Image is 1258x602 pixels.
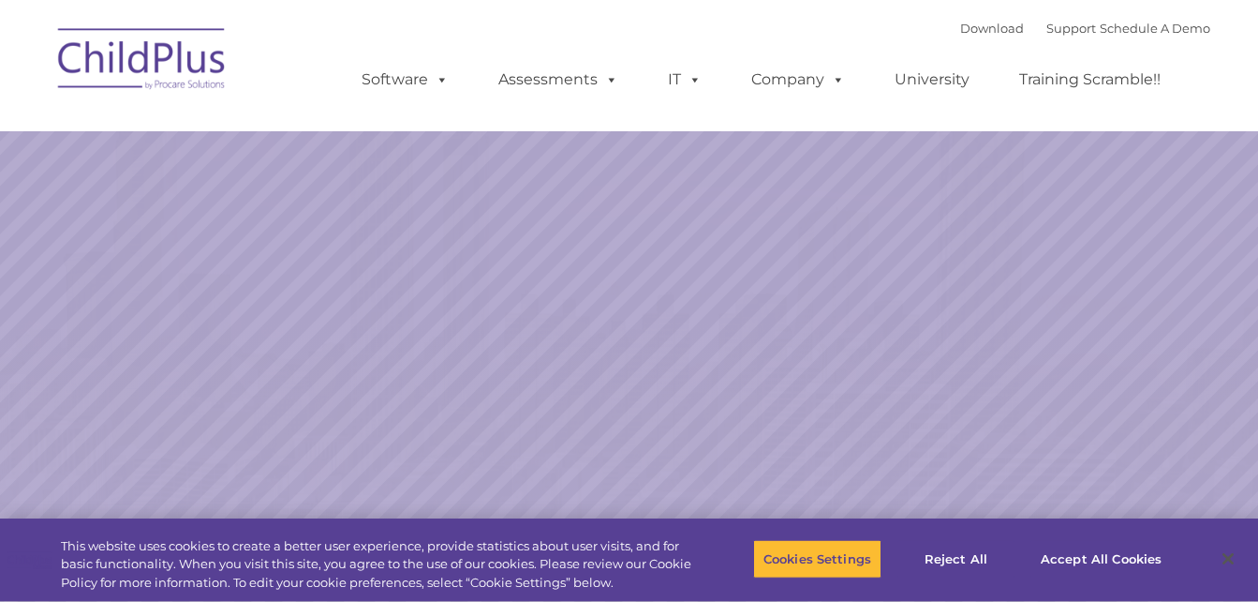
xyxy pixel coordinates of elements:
font: | [960,21,1210,36]
a: University [876,61,988,98]
a: Software [343,61,467,98]
a: Support [1046,21,1096,36]
a: Assessments [480,61,637,98]
a: Download [960,21,1024,36]
a: Learn More [855,375,1064,431]
a: Schedule A Demo [1100,21,1210,36]
img: ChildPlus by Procare Solutions [49,15,236,109]
button: Close [1207,538,1249,579]
button: Reject All [897,539,1014,579]
a: Company [733,61,864,98]
button: Accept All Cookies [1030,539,1172,579]
div: This website uses cookies to create a better user experience, provide statistics about user visit... [61,537,692,593]
a: IT [649,61,720,98]
a: Training Scramble!! [1000,61,1179,98]
button: Cookies Settings [753,539,881,579]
